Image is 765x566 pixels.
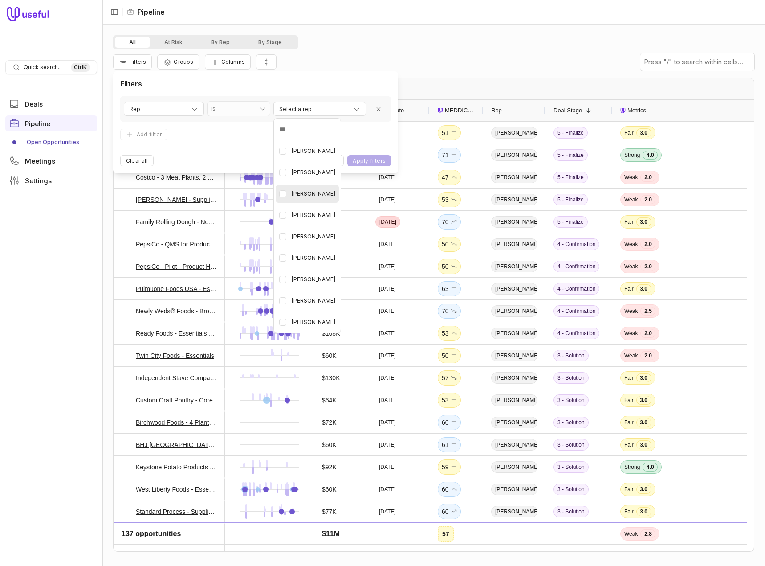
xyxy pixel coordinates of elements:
span: [PERSON_NAME] [292,274,335,285]
span: [PERSON_NAME] [292,253,335,263]
span: [PERSON_NAME] [292,146,335,156]
span: [PERSON_NAME] [292,231,335,242]
span: [PERSON_NAME] [292,167,335,178]
span: [PERSON_NAME] [292,189,335,199]
span: [PERSON_NAME] [292,317,335,328]
span: [PERSON_NAME] [292,295,335,306]
span: [PERSON_NAME] [292,210,335,221]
